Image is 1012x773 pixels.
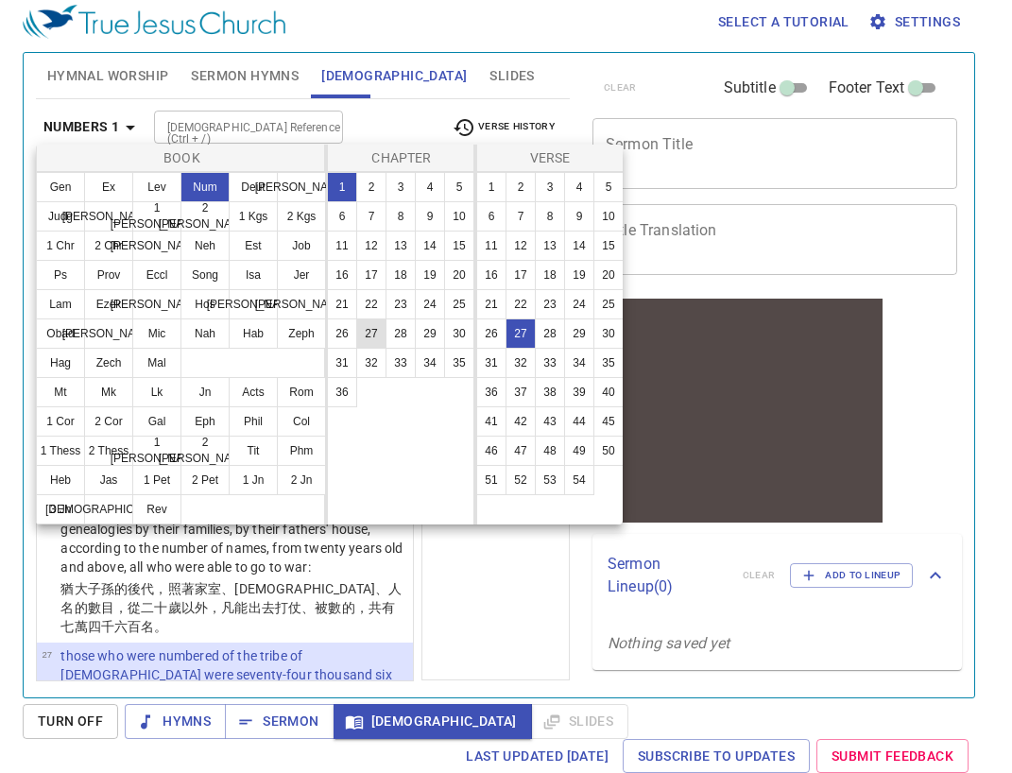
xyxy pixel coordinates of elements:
[356,172,386,202] button: 2
[386,231,416,261] button: 13
[132,348,181,378] button: Mal
[535,318,565,349] button: 28
[36,201,85,232] button: Judg
[506,436,536,466] button: 47
[356,201,386,232] button: 7
[180,318,230,349] button: Nah
[180,260,230,290] button: Song
[444,260,474,290] button: 20
[593,172,624,202] button: 5
[180,465,230,495] button: 2 Pet
[229,318,278,349] button: Hab
[506,201,536,232] button: 7
[229,201,278,232] button: 1 Kgs
[476,318,506,349] button: 26
[229,260,278,290] button: Isa
[132,260,181,290] button: Eccl
[180,406,230,437] button: Eph
[132,406,181,437] button: Gal
[593,260,624,290] button: 20
[535,406,565,437] button: 43
[84,377,133,407] button: Mk
[593,348,624,378] button: 35
[36,377,85,407] button: Mt
[415,289,445,319] button: 24
[356,260,386,290] button: 17
[593,377,624,407] button: 40
[476,201,506,232] button: 6
[535,465,565,495] button: 53
[476,231,506,261] button: 11
[327,377,357,407] button: 36
[506,260,536,290] button: 17
[564,231,594,261] button: 14
[506,465,536,495] button: 52
[277,172,326,202] button: [PERSON_NAME]
[327,289,357,319] button: 21
[564,318,594,349] button: 29
[476,348,506,378] button: 31
[444,201,474,232] button: 10
[564,289,594,319] button: 24
[535,348,565,378] button: 33
[36,289,85,319] button: Lam
[84,201,133,232] button: [PERSON_NAME]
[36,348,85,378] button: Hag
[386,172,416,202] button: 3
[277,231,326,261] button: Job
[506,348,536,378] button: 32
[277,406,326,437] button: Col
[84,172,133,202] button: Ex
[277,377,326,407] button: Rom
[36,406,85,437] button: 1 Cor
[476,436,506,466] button: 46
[506,406,536,437] button: 42
[535,377,565,407] button: 38
[132,318,181,349] button: Mic
[415,348,445,378] button: 34
[444,172,474,202] button: 5
[506,318,536,349] button: 27
[444,348,474,378] button: 35
[386,348,416,378] button: 33
[36,465,85,495] button: Heb
[356,348,386,378] button: 32
[180,436,230,466] button: 2 [PERSON_NAME]
[180,172,230,202] button: Num
[84,260,133,290] button: Prov
[332,148,472,167] p: Chapter
[36,318,85,349] button: Obad
[564,377,594,407] button: 39
[277,260,326,290] button: Jer
[229,465,278,495] button: 1 Jn
[277,289,326,319] button: [PERSON_NAME]
[386,289,416,319] button: 23
[84,289,133,319] button: Ezek
[229,406,278,437] button: Phil
[229,231,278,261] button: Est
[41,148,323,167] p: Book
[84,436,133,466] button: 2 Thess
[327,172,357,202] button: 1
[132,231,181,261] button: [PERSON_NAME]
[593,289,624,319] button: 25
[476,260,506,290] button: 16
[593,231,624,261] button: 15
[535,260,565,290] button: 18
[415,318,445,349] button: 29
[506,289,536,319] button: 22
[132,494,181,524] button: Rev
[476,289,506,319] button: 21
[415,201,445,232] button: 9
[386,318,416,349] button: 28
[535,289,565,319] button: 23
[84,406,133,437] button: 2 Cor
[593,318,624,349] button: 30
[564,172,594,202] button: 4
[476,172,506,202] button: 1
[356,318,386,349] button: 27
[506,172,536,202] button: 2
[36,172,85,202] button: Gen
[564,436,594,466] button: 49
[132,377,181,407] button: Lk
